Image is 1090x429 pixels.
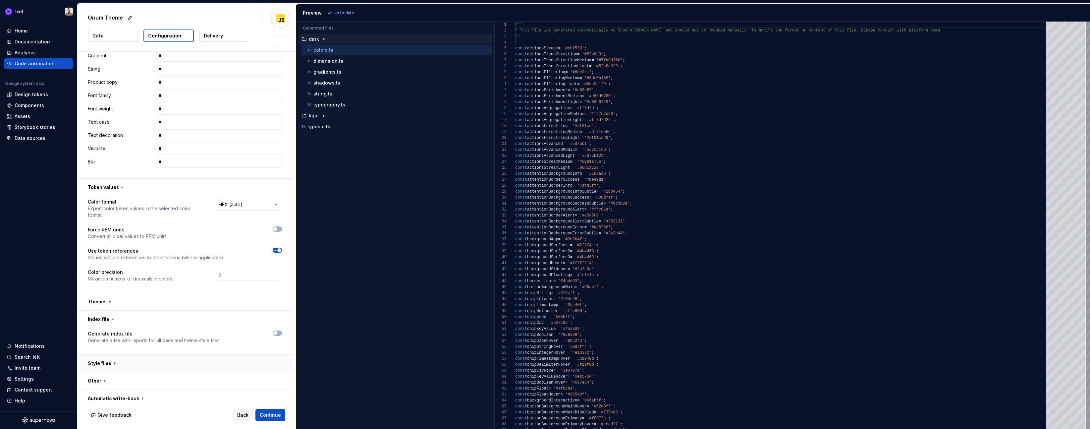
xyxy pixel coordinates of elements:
a: Data sources [4,133,73,144]
div: Contact support [15,387,52,393]
span: ; [603,52,606,57]
span: actionsEnrichmentMedium [527,94,582,98]
span: actionsAggregation [527,106,570,110]
span: '#353131' [603,219,625,224]
p: dark [309,36,319,42]
p: Up to date [334,10,354,16]
span: const [515,219,527,224]
div: 33 [495,213,507,218]
span: const [515,136,527,140]
span: const [515,46,527,51]
span: const [515,201,527,206]
button: Delivery [199,30,249,42]
span: ; [596,243,599,248]
span: '#ffc01e' [589,207,611,212]
span: actionsAdvancedMedium [527,148,577,152]
div: Notifications [15,343,45,349]
div: 13 [495,93,507,99]
span: actionsTransformationLight [527,64,589,69]
span: '#0081a729' [575,165,601,170]
span: const [515,70,527,75]
span: actionsAggregationLight [527,118,582,122]
span: '#5fa8d3' [582,52,604,57]
p: Export color token values in the selected color format. [88,205,204,218]
span: = [584,112,587,116]
div: Assets [15,113,30,120]
p: Gradient [88,52,153,59]
span: const [515,52,527,57]
span: '#e88d6766' [587,94,613,98]
span: actionsFormattingMedium [527,130,582,134]
span: ; [615,112,618,116]
a: Invite team [4,363,73,373]
span: = [572,159,575,164]
span: ; [608,148,611,152]
div: 14 [495,99,507,105]
svg: Supernova Logo [22,417,55,424]
p: typography.ts [313,102,345,107]
span: ; [625,231,627,236]
span: ; [596,106,599,110]
span: '#6dc0b1' [570,70,592,75]
p: Product copy [88,79,153,86]
span: ; [623,58,625,63]
div: 10 [495,75,507,81]
span: const [515,159,527,164]
span: '#0d3b2e' [608,201,630,206]
span: ; [611,207,613,212]
span: = [577,52,579,57]
p: Blur [88,158,153,165]
a: Documentation [4,36,73,47]
span: = [584,225,587,230]
button: IxelAlberto Roldán [1,4,76,19]
img: 868fd657-9a6c-419b-b302-5d6615f36a2c.png [5,8,13,16]
div: 7 [495,57,507,63]
div: 23 [495,153,507,159]
button: Search ⌘K [4,352,73,362]
span: = [589,195,591,200]
img: Alberto Roldán [65,8,73,16]
span: = [575,153,577,158]
a: Components [4,100,73,111]
span: const [515,225,527,230]
span: actionsFormattingLight [527,136,579,140]
span: = [577,82,579,87]
span: '#6dc0b166' [584,76,611,81]
span: = [572,183,575,188]
p: gradients.ts [313,69,341,75]
span: const [515,118,527,122]
div: Invite team [15,365,40,371]
span: '#df81ce29' [584,136,611,140]
div: Ixel [15,8,23,15]
p: Text case [88,119,153,125]
span: ; [584,46,587,51]
div: 3 [495,33,507,39]
span: ; [594,124,596,128]
div: 30 [495,195,507,201]
span: attentionBackgroundInfo [527,171,582,176]
span: const [515,243,527,248]
span: '#2a2c44' [603,231,625,236]
p: Onum Theme [88,14,123,22]
span: const [515,213,527,218]
span: actionsTransformationMedium [527,58,591,63]
div: Analytics [15,49,36,56]
span: actionsAggregationMedium [527,112,584,116]
span: = [568,124,570,128]
span: const [515,153,527,158]
p: dimension.ts [313,58,343,64]
div: 1 [495,22,507,28]
span: '#ec5f66' [589,225,611,230]
div: 18 [495,123,507,129]
button: typography.ts [301,101,492,108]
div: 9 [495,69,507,75]
span: actionsEnrichment [527,88,568,92]
span: ; [601,165,603,170]
span: '#187ac3' [587,171,608,176]
span: backgroundSurface1 [527,243,570,248]
div: 37 [495,236,507,242]
a: Assets [4,111,73,122]
button: Help [4,396,73,406]
span: attentionBackgroundError [527,225,584,230]
span: ; [611,100,613,104]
